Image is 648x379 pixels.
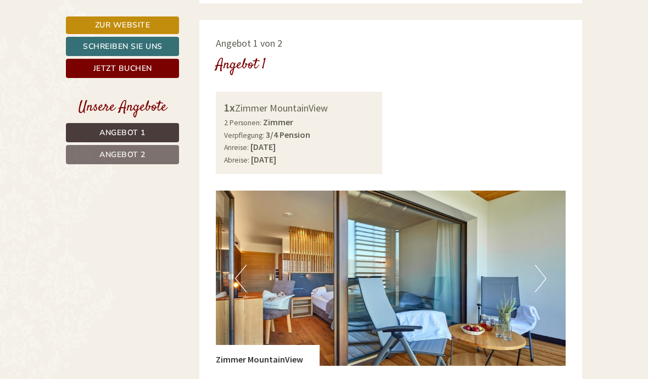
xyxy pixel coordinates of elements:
a: Schreiben Sie uns [66,37,179,56]
span: Angebot 1 [99,127,146,138]
div: [GEOGRAPHIC_DATA] [16,32,169,41]
button: Senden [284,289,350,309]
b: 1x [224,101,235,114]
div: Guten Tag, wie können wir Ihnen helfen? [8,30,175,63]
div: Angebot 1 [216,55,266,75]
button: Next [535,265,546,292]
b: [DATE] [250,141,276,152]
a: Zur Website [66,16,179,34]
small: Verpflegung: [224,131,264,140]
div: Zimmer MountainView [224,100,375,116]
div: Zimmer MountainView [216,345,320,366]
div: [DATE] [155,8,195,27]
small: 15:04 [16,53,169,61]
small: 2 Personen: [224,118,261,127]
div: Unsere Angebote [66,97,179,118]
span: Angebot 2 [99,149,146,160]
span: Angebot 1 von 2 [216,37,282,49]
a: Jetzt buchen [66,59,179,78]
small: Abreise: [224,155,249,165]
img: image [216,191,566,366]
b: Zimmer [263,116,293,127]
button: Previous [235,265,247,292]
b: [DATE] [251,154,276,165]
small: Anreise: [224,143,249,152]
b: 3/4 Pension [266,129,310,140]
